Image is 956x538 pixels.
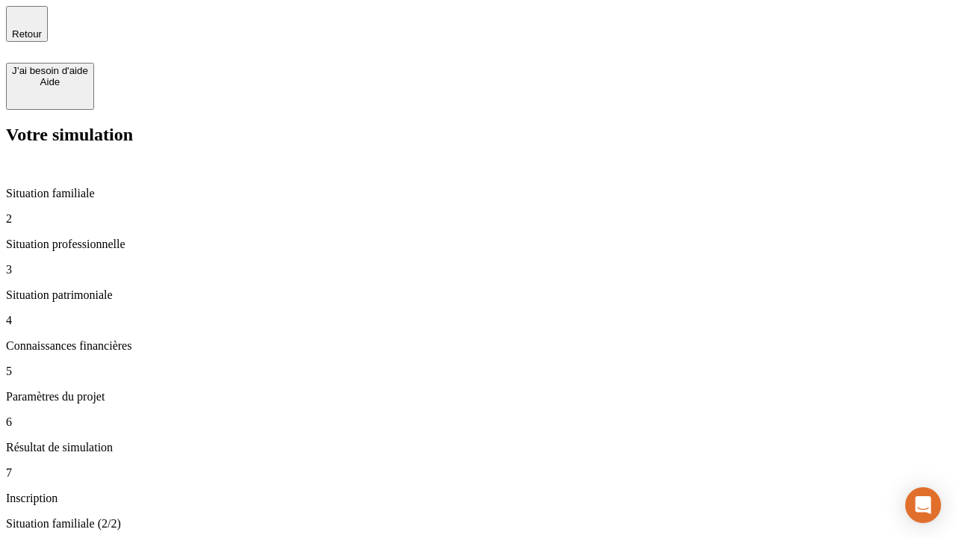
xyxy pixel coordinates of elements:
p: 6 [6,415,950,429]
p: 5 [6,365,950,378]
div: Open Intercom Messenger [905,487,941,523]
p: Inscription [6,492,950,505]
button: J’ai besoin d'aideAide [6,63,94,110]
div: Aide [12,76,88,87]
p: Situation patrimoniale [6,288,950,302]
div: J’ai besoin d'aide [12,65,88,76]
p: 2 [6,212,950,226]
p: Connaissances financières [6,339,950,353]
p: Paramètres du projet [6,390,950,403]
p: Résultat de simulation [6,441,950,454]
button: Retour [6,6,48,42]
h2: Votre simulation [6,125,950,145]
p: Situation professionnelle [6,238,950,251]
p: 7 [6,466,950,480]
p: 4 [6,314,950,327]
span: Retour [12,28,42,40]
p: 3 [6,263,950,276]
p: Situation familiale [6,187,950,200]
p: Situation familiale (2/2) [6,517,950,531]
